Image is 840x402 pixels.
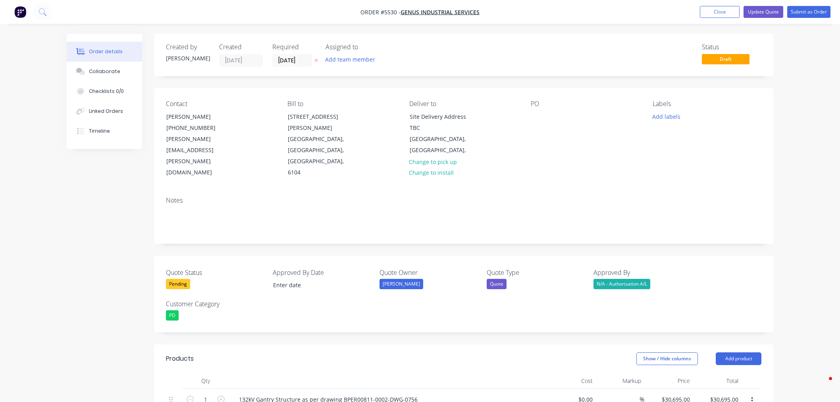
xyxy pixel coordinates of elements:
div: Bill to [287,100,396,108]
div: [GEOGRAPHIC_DATA], [GEOGRAPHIC_DATA], [410,133,476,156]
div: Deliver to [409,100,518,108]
div: N/A - Authorisation A/L [593,279,650,289]
div: Status [702,43,761,51]
label: Quote Type [487,268,586,277]
div: Notes [166,197,761,204]
button: Close [700,6,740,18]
button: Update Quote [744,6,783,18]
div: Cost [547,373,596,389]
div: Contact [166,100,275,108]
div: [PHONE_NUMBER] [166,122,232,133]
div: PO [531,100,640,108]
input: Enter date [268,279,366,291]
div: [PERSON_NAME][PHONE_NUMBER][PERSON_NAME][EMAIL_ADDRESS][PERSON_NAME][DOMAIN_NAME] [160,111,239,178]
label: Customer Category [166,299,265,309]
span: Draft [702,54,749,64]
div: Linked Orders [89,108,123,115]
div: [STREET_ADDRESS][PERSON_NAME][GEOGRAPHIC_DATA], [GEOGRAPHIC_DATA], [GEOGRAPHIC_DATA], 6104 [281,111,360,178]
div: Site Delivery Address TBC [410,111,476,133]
button: Add team member [321,54,380,65]
button: Collaborate [67,62,142,81]
button: Add team member [326,54,380,65]
div: [PERSON_NAME] [166,54,210,62]
div: Markup [596,373,645,389]
button: Change to install [405,167,458,178]
iframe: Intercom live chat [813,375,832,394]
button: Submit as Order [787,6,830,18]
div: Created [219,43,263,51]
div: Labels [653,100,761,108]
div: Total [693,373,742,389]
a: Genus Industrial Services [401,8,480,16]
button: Checklists 0/0 [67,81,142,101]
button: Order details [67,42,142,62]
button: Linked Orders [67,101,142,121]
div: Pending [166,279,190,289]
div: [PERSON_NAME][EMAIL_ADDRESS][PERSON_NAME][DOMAIN_NAME] [166,133,232,178]
label: Approved By [593,268,693,277]
label: Quote Owner [380,268,479,277]
button: Change to pick up [405,156,461,167]
div: [GEOGRAPHIC_DATA], [GEOGRAPHIC_DATA], [GEOGRAPHIC_DATA], 6104 [288,133,354,178]
button: Timeline [67,121,142,141]
div: [STREET_ADDRESS][PERSON_NAME] [288,111,354,133]
div: Qty [182,373,229,389]
div: Quote [487,279,507,289]
div: Collaborate [89,68,120,75]
span: Order #5530 - [360,8,401,16]
button: Add product [716,352,761,365]
div: Required [272,43,316,51]
div: Price [644,373,693,389]
div: Created by [166,43,210,51]
div: Products [166,354,194,363]
div: Order details [89,48,123,55]
button: Show / Hide columns [636,352,698,365]
div: Timeline [89,128,110,135]
div: Assigned to [326,43,405,51]
img: Factory [14,6,26,18]
label: Approved By Date [273,268,372,277]
div: [PERSON_NAME] [166,111,232,122]
label: Quote Status [166,268,265,277]
button: Add labels [648,111,684,122]
div: [PERSON_NAME] [380,279,423,289]
div: Site Delivery Address TBC[GEOGRAPHIC_DATA], [GEOGRAPHIC_DATA], [403,111,482,156]
div: Checklists 0/0 [89,88,124,95]
div: PD [166,310,179,321]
